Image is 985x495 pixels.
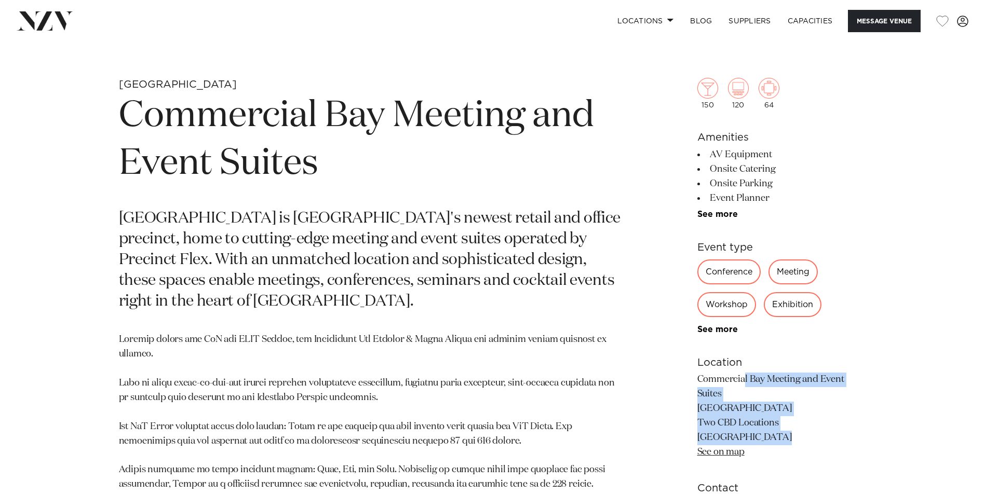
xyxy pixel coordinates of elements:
h6: Event type [697,240,867,255]
h6: Location [697,355,867,370]
h6: Amenities [697,130,867,145]
div: Meeting [768,259,818,284]
a: See on map [697,447,745,457]
div: Exhibition [764,292,821,317]
p: [GEOGRAPHIC_DATA] is [GEOGRAPHIC_DATA]'s newest retail and office precinct, home to cutting-edge ... [119,209,624,312]
div: 64 [759,78,779,109]
li: Event Planner [697,191,867,205]
li: Onsite Catering [697,162,867,176]
p: Commercial Bay Meeting and Event Suites [GEOGRAPHIC_DATA] Two CBD Locations [GEOGRAPHIC_DATA] [697,373,867,459]
li: AV Equipment [697,147,867,162]
div: Workshop [697,292,756,317]
button: Message Venue [848,10,921,32]
li: Onsite Parking [697,176,867,191]
h1: Commercial Bay Meeting and Event Suites [119,92,624,188]
img: meeting.png [759,78,779,99]
div: 120 [728,78,749,109]
div: 150 [697,78,718,109]
div: Conference [697,259,761,284]
a: SUPPLIERS [720,10,779,32]
img: cocktail.png [697,78,718,99]
small: [GEOGRAPHIC_DATA] [119,79,237,90]
img: nzv-logo.png [17,11,73,30]
a: Locations [609,10,682,32]
img: theatre.png [728,78,749,99]
a: Capacities [779,10,841,32]
a: BLOG [682,10,720,32]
